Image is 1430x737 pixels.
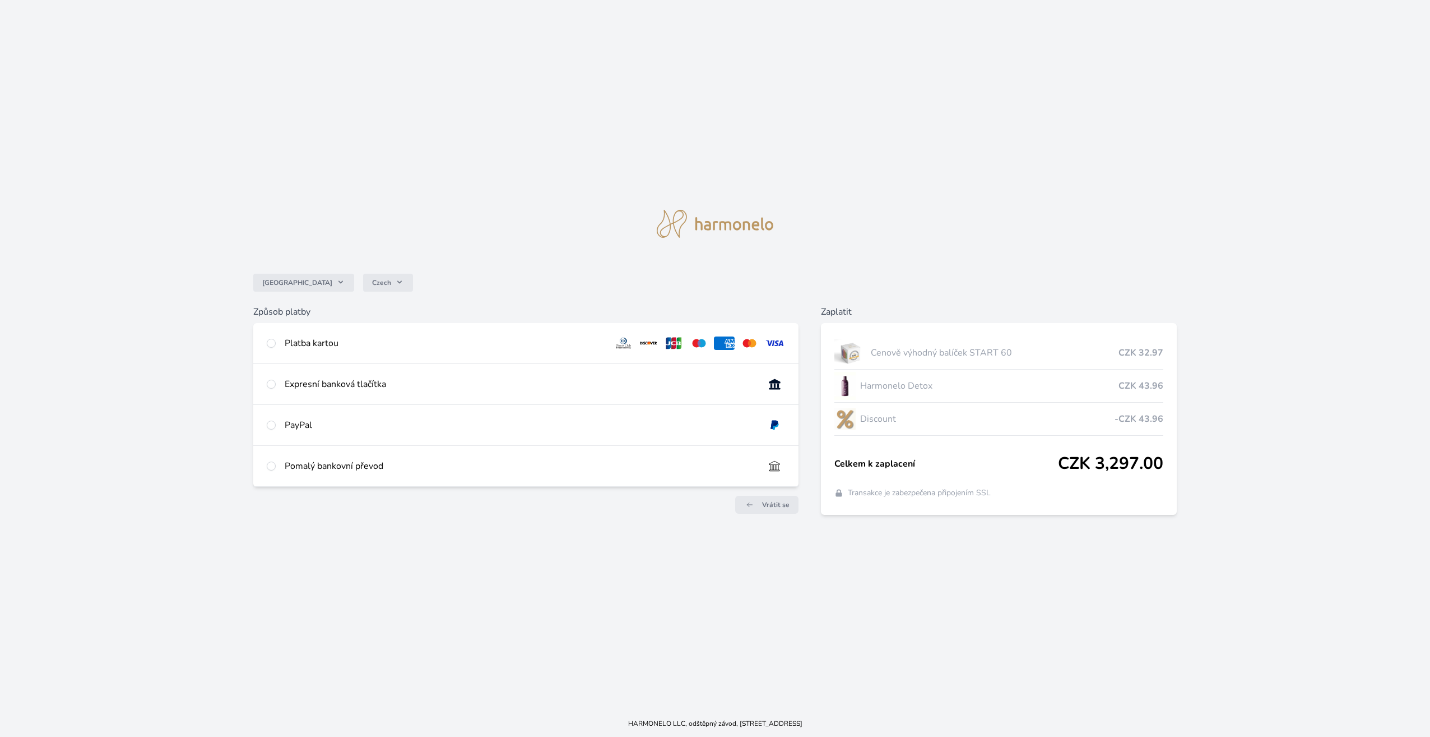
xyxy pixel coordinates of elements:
h6: Způsob platby [253,305,798,319]
span: Vrátit se [762,500,790,509]
span: CZK 3,297.00 [1058,454,1163,474]
span: Transakce je zabezpečena připojením SSL [848,487,991,499]
img: logo.svg [657,210,773,238]
span: Harmonelo Detox [860,379,1118,393]
span: Discount [860,412,1115,426]
div: Pomalý bankovní převod [285,459,755,473]
span: Cenově výhodný balíček START 60 [871,346,1118,360]
img: start.jpg [834,339,866,367]
img: DETOX_se_stinem_x-lo.jpg [834,372,856,400]
img: discount-lo.png [834,405,856,433]
span: CZK 43.96 [1118,379,1163,393]
img: discover.svg [638,337,659,350]
img: paypal.svg [764,418,785,432]
h6: Zaplatit [821,305,1177,319]
img: diners.svg [613,337,634,350]
img: visa.svg [764,337,785,350]
img: bankTransfer_IBAN.svg [764,459,785,473]
div: Platba kartou [285,337,604,350]
span: Celkem k zaplacení [834,457,1058,471]
img: amex.svg [714,337,735,350]
span: -CZK 43.96 [1115,412,1163,426]
img: onlineBanking_CZ.svg [764,377,785,391]
a: Vrátit se [735,496,798,514]
div: PayPal [285,418,755,432]
img: maestro.svg [689,337,709,350]
div: Expresní banková tlačítka [285,377,755,391]
span: CZK 32.97 [1118,346,1163,360]
button: Czech [363,274,413,292]
span: Czech [372,278,391,287]
img: mc.svg [739,337,760,350]
img: jcb.svg [663,337,684,350]
button: [GEOGRAPHIC_DATA] [253,274,354,292]
span: [GEOGRAPHIC_DATA] [262,278,332,287]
